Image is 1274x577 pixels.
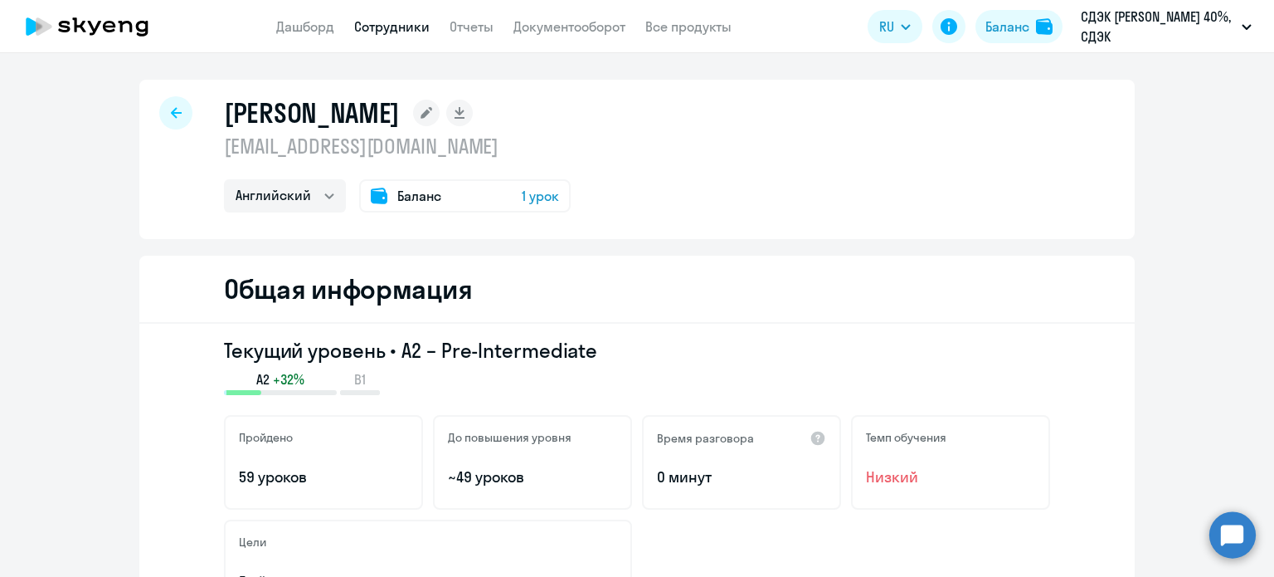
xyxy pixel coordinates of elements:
p: [EMAIL_ADDRESS][DOMAIN_NAME] [224,133,571,159]
span: Низкий [866,467,1035,488]
h1: [PERSON_NAME] [224,96,400,130]
h5: До повышения уровня [448,430,571,445]
h5: Цели [239,535,266,550]
p: ~49 уроков [448,467,617,488]
h5: Пройдено [239,430,293,445]
div: Баланс [985,17,1029,37]
h5: Темп обучения [866,430,946,445]
p: СДЭК [PERSON_NAME] 40%, СДЭК [1081,7,1235,46]
p: 59 уроков [239,467,408,488]
a: Дашборд [276,18,334,35]
p: 0 минут [657,467,826,488]
span: 1 урок [522,186,559,206]
a: Сотрудники [354,18,430,35]
span: +32% [273,370,304,389]
img: balance [1036,18,1053,35]
span: Баланс [397,186,441,206]
a: Все продукты [645,18,732,35]
a: Отчеты [450,18,494,35]
h2: Общая информация [224,272,472,306]
a: Документооборот [513,18,625,35]
button: RU [868,10,922,43]
button: СДЭК [PERSON_NAME] 40%, СДЭК [1072,7,1260,46]
button: Балансbalance [975,10,1062,43]
span: B1 [354,370,366,389]
span: RU [879,17,894,37]
h3: Текущий уровень • A2 – Pre-Intermediate [224,337,1050,364]
span: A2 [256,370,270,389]
h5: Время разговора [657,431,754,446]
